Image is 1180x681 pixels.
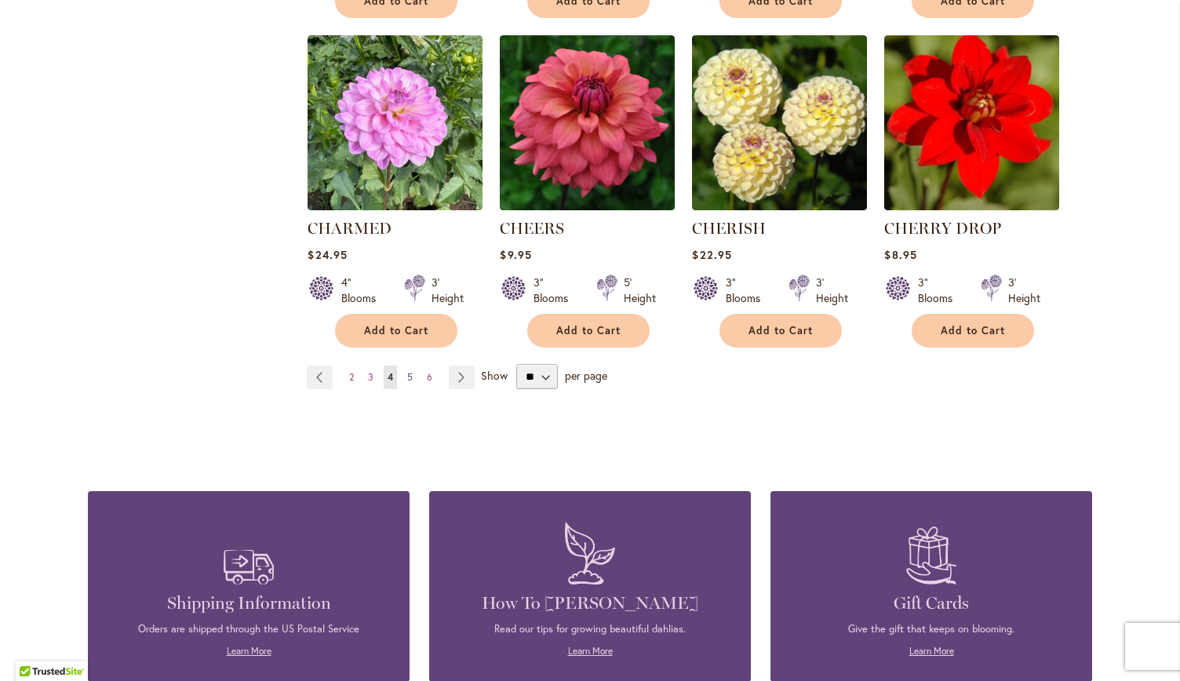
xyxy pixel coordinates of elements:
[884,198,1059,213] a: CHERRY DROP
[453,622,727,636] p: Read our tips for growing beautiful dahlias.
[388,371,393,383] span: 4
[12,625,56,669] iframe: Launch Accessibility Center
[335,314,457,348] button: Add to Cart
[624,275,656,306] div: 5' Height
[726,275,770,306] div: 3" Blooms
[1008,275,1040,306] div: 3' Height
[111,622,386,636] p: Orders are shipped through the US Postal Service
[341,275,385,306] div: 4" Blooms
[368,371,373,383] span: 3
[349,371,354,383] span: 2
[500,219,564,238] a: CHEERS
[692,198,867,213] a: CHERISH
[500,35,675,210] img: CHEERS
[912,314,1034,348] button: Add to Cart
[308,219,392,238] a: CHARMED
[794,622,1069,636] p: Give the gift that keeps on blooming.
[500,247,531,262] span: $9.95
[403,366,417,389] a: 5
[748,324,813,337] span: Add to Cart
[453,592,727,614] h4: How To [PERSON_NAME]
[534,275,577,306] div: 3" Blooms
[884,247,916,262] span: $8.95
[884,219,1001,238] a: CHERRY DROP
[692,219,766,238] a: CHERISH
[432,275,464,306] div: 3' Height
[111,592,386,614] h4: Shipping Information
[364,366,377,389] a: 3
[345,366,358,389] a: 2
[308,198,483,213] a: CHARMED
[556,324,621,337] span: Add to Cart
[816,275,848,306] div: 3' Height
[308,247,347,262] span: $24.95
[565,368,607,383] span: per page
[227,645,271,657] a: Learn More
[423,366,436,389] a: 6
[527,314,650,348] button: Add to Cart
[481,368,508,383] span: Show
[692,247,731,262] span: $22.95
[427,371,432,383] span: 6
[407,371,413,383] span: 5
[719,314,842,348] button: Add to Cart
[918,275,962,306] div: 3" Blooms
[692,35,867,210] img: CHERISH
[308,35,483,210] img: CHARMED
[909,645,954,657] a: Learn More
[500,198,675,213] a: CHEERS
[884,35,1059,210] img: CHERRY DROP
[364,324,428,337] span: Add to Cart
[941,324,1005,337] span: Add to Cart
[794,592,1069,614] h4: Gift Cards
[568,645,613,657] a: Learn More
